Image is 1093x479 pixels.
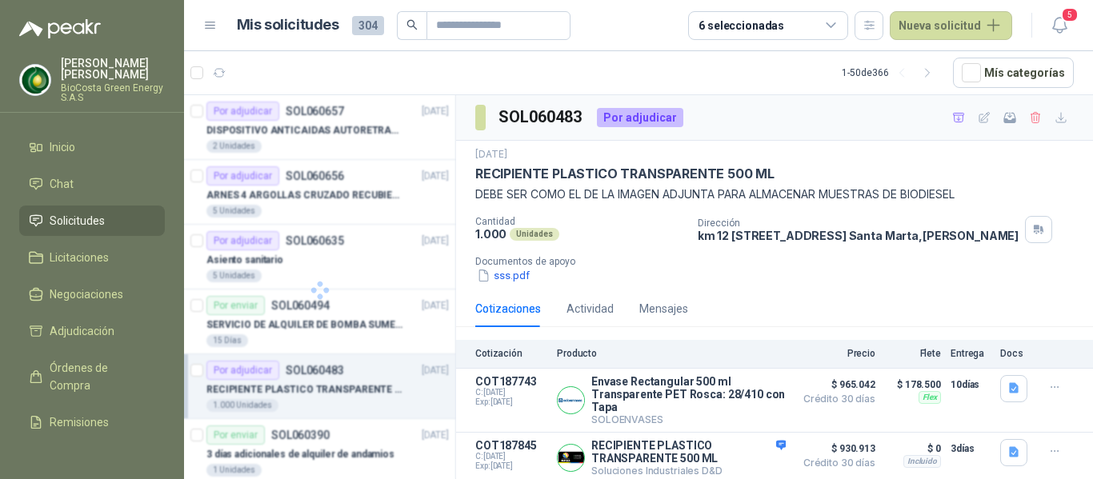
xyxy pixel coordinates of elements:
div: Cotizaciones [475,300,541,317]
a: Solicitudes [19,206,165,236]
p: Producto [557,348,786,359]
button: sss.pdf [475,267,531,284]
p: COT187743 [475,375,547,388]
span: Exp: [DATE] [475,461,547,471]
span: Negociaciones [50,285,123,303]
p: 1.000 [475,227,506,241]
span: Licitaciones [50,249,109,266]
p: 3 días [951,439,991,458]
img: Company Logo [20,65,50,95]
p: [PERSON_NAME] [PERSON_NAME] [61,58,165,80]
span: Adjudicación [50,322,114,340]
div: 1 - 50 de 366 [842,60,940,86]
span: search [406,19,418,30]
a: Órdenes de Compra [19,353,165,401]
span: C: [DATE] [475,388,547,397]
img: Company Logo [558,445,584,471]
div: Mensajes [639,300,688,317]
p: RECIPIENTE PLASTICO TRANSPARENTE 500 ML [475,166,775,182]
a: Inicio [19,132,165,162]
span: C: [DATE] [475,452,547,461]
p: SOLOENVASES [591,413,786,425]
p: Flete [885,348,941,359]
button: Mís categorías [953,58,1074,88]
p: RECIPIENTE PLASTICO TRANSPARENTE 500 ML [591,439,786,465]
a: Negociaciones [19,279,165,309]
span: Remisiones [50,413,109,431]
p: Cantidad [475,216,685,227]
p: Envase Rectangular 500 ml Transparente PET Rosca: 28/410 con Tapa [591,375,786,413]
span: 5 [1061,7,1079,22]
p: DEBE SER COMO EL DE LA IMAGEN ADJUNTA PARA ALMACENAR MUESTRAS DE BIODIESEL [475,186,1074,203]
p: BioCosta Green Energy S.A.S [61,83,165,102]
div: Incluido [903,455,941,468]
div: Actividad [567,300,614,317]
span: Exp: [DATE] [475,397,547,407]
p: [DATE] [475,147,507,162]
p: COT187845 [475,439,547,452]
span: $ 930.913 [795,439,875,458]
button: 5 [1045,11,1074,40]
span: Órdenes de Compra [50,359,150,394]
span: Chat [50,175,74,193]
h1: Mis solicitudes [237,14,339,37]
a: Licitaciones [19,242,165,273]
span: Solicitudes [50,212,105,230]
p: Cotización [475,348,547,359]
p: $ 178.500 [885,375,941,394]
p: Precio [795,348,875,359]
p: Documentos de apoyo [475,256,1087,267]
p: 10 días [951,375,991,394]
p: Soluciones Industriales D&D [591,465,786,477]
h3: SOL060483 [498,105,584,130]
span: 304 [352,16,384,35]
p: Entrega [951,348,991,359]
div: Unidades [510,228,559,241]
span: Inicio [50,138,75,156]
a: Chat [19,169,165,199]
a: Remisiones [19,407,165,437]
button: Nueva solicitud [890,11,1012,40]
div: 6 seleccionadas [699,17,784,34]
p: km 12 [STREET_ADDRESS] Santa Marta , [PERSON_NAME] [698,229,1019,242]
span: $ 965.042 [795,375,875,394]
div: Por adjudicar [597,108,683,127]
div: Flex [919,391,941,404]
span: Crédito 30 días [795,394,875,404]
img: Company Logo [558,387,584,413]
p: $ 0 [885,439,941,458]
p: Dirección [698,218,1019,229]
a: Adjudicación [19,316,165,346]
span: Crédito 30 días [795,458,875,468]
p: Docs [1000,348,1032,359]
img: Logo peakr [19,19,101,38]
